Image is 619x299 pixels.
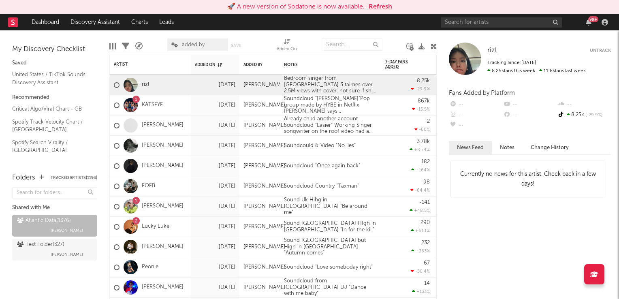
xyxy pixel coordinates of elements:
[421,240,430,246] div: 232
[51,226,83,235] span: [PERSON_NAME]
[280,143,360,149] div: Soundcould & Video "No lies"
[65,14,126,30] a: Discovery Assistant
[142,284,184,291] a: [PERSON_NAME]
[322,38,382,51] input: Search...
[280,278,381,297] div: Soundcloud from [GEOGRAPHIC_DATA] DJ "Dance with me baby"
[284,62,365,67] div: Notes
[227,2,365,12] div: 🚀 A new version of Sodatone is now available.
[195,121,235,130] div: [DATE]
[195,263,235,272] div: [DATE]
[487,47,497,55] a: rizl
[195,222,235,232] div: [DATE]
[243,143,285,149] div: [PERSON_NAME]
[195,141,235,151] div: [DATE]
[410,188,430,193] div: -64.4 %
[487,47,497,54] span: rizl
[423,179,430,185] div: 98
[557,99,611,110] div: --
[51,176,97,180] button: Tracked Artists(1193)
[417,78,430,83] div: 8.25k
[12,203,97,213] div: Shared with Me
[17,240,64,250] div: Test Folder ( 327 )
[109,34,116,58] div: Edit Columns
[418,98,430,104] div: 867k
[411,228,430,233] div: +61.1 %
[487,60,536,65] span: Tracking Since: [DATE]
[412,289,430,294] div: +133 %
[243,122,285,129] div: [PERSON_NAME]
[12,105,89,113] a: Critical Algo/Viral Chart - GB
[280,237,381,256] div: Sound [GEOGRAPHIC_DATA] but High in [GEOGRAPHIC_DATA] "Autumn comes"
[421,159,430,164] div: 182
[12,117,89,134] a: Spotify Track Velocity Chart / [GEOGRAPHIC_DATA]
[277,34,297,58] div: Added On
[487,68,535,73] span: 8.25k fans this week
[449,99,503,110] div: --
[17,216,71,226] div: Atlantic Data ( 1376 )
[142,142,184,149] a: [PERSON_NAME]
[243,102,285,109] div: [PERSON_NAME]
[280,116,381,135] div: Already chkd another account. Soundcloud "Easier" Working Singer songwriter on the roof video had...
[503,99,557,110] div: --
[182,42,205,47] span: added by
[417,139,430,144] div: 3.78k
[419,200,430,205] div: -141
[243,183,285,190] div: [PERSON_NAME]
[195,161,235,171] div: [DATE]
[487,68,586,73] span: 11.8k fans last week
[590,47,611,55] button: Untrack
[243,203,285,210] div: [PERSON_NAME]
[122,34,129,58] div: Filters
[26,14,65,30] a: Dashboard
[277,45,297,54] div: Added On
[411,86,430,92] div: -29.9 %
[135,34,143,58] div: A&R Pipeline
[424,281,430,286] div: 14
[12,70,89,87] a: United States / TikTok Sounds Discovery Assistant
[12,239,97,261] a: Test Folder(327)[PERSON_NAME]
[492,141,523,154] button: Notes
[503,110,557,120] div: --
[195,80,235,90] div: [DATE]
[410,208,430,213] div: +48.5 %
[12,187,97,199] input: Search for folders...
[410,147,430,152] div: +8.74 %
[243,244,285,250] div: [PERSON_NAME]
[12,58,97,68] div: Saved
[243,284,285,291] div: [PERSON_NAME]
[441,17,562,28] input: Search for artists
[114,62,175,67] div: Artist
[195,100,235,110] div: [DATE]
[195,242,235,252] div: [DATE]
[12,215,97,237] a: Atlantic Data(1376)[PERSON_NAME]
[142,183,155,190] a: FOFB
[449,110,503,120] div: --
[195,202,235,211] div: [DATE]
[142,203,184,210] a: [PERSON_NAME]
[243,82,285,88] div: [PERSON_NAME]
[427,119,430,124] div: 2
[385,60,418,69] span: 7-Day Fans Added
[195,62,223,67] div: Added On
[195,182,235,191] div: [DATE]
[420,220,430,225] div: 290
[142,264,158,271] a: Peonie
[280,75,381,94] div: Bedroom singer from [GEOGRAPHIC_DATA] 3 taimes over 2.5M views with cover. not sure if she has or...
[280,220,381,233] div: Sound [GEOGRAPHIC_DATA] HIgh in [GEOGRAPHIC_DATA] "In for the kill"
[280,197,381,216] div: Sound Uk Hihg in [GEOGRAPHIC_DATA] "Be around me"
[411,248,430,254] div: +383 %
[411,269,430,274] div: -50.4 %
[280,163,364,169] div: Soundcloud "Once again back"
[280,183,363,190] div: Soundcloud Country "Taxman"
[449,141,492,154] button: News Feed
[414,127,430,132] div: -60 %
[412,107,430,112] div: -15.5 %
[449,120,503,131] div: --
[588,16,598,22] div: 99 +
[195,283,235,293] div: [DATE]
[51,250,83,259] span: [PERSON_NAME]
[557,110,611,120] div: 8.25k
[231,43,241,48] button: Save
[411,167,430,173] div: +164 %
[243,264,285,271] div: [PERSON_NAME]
